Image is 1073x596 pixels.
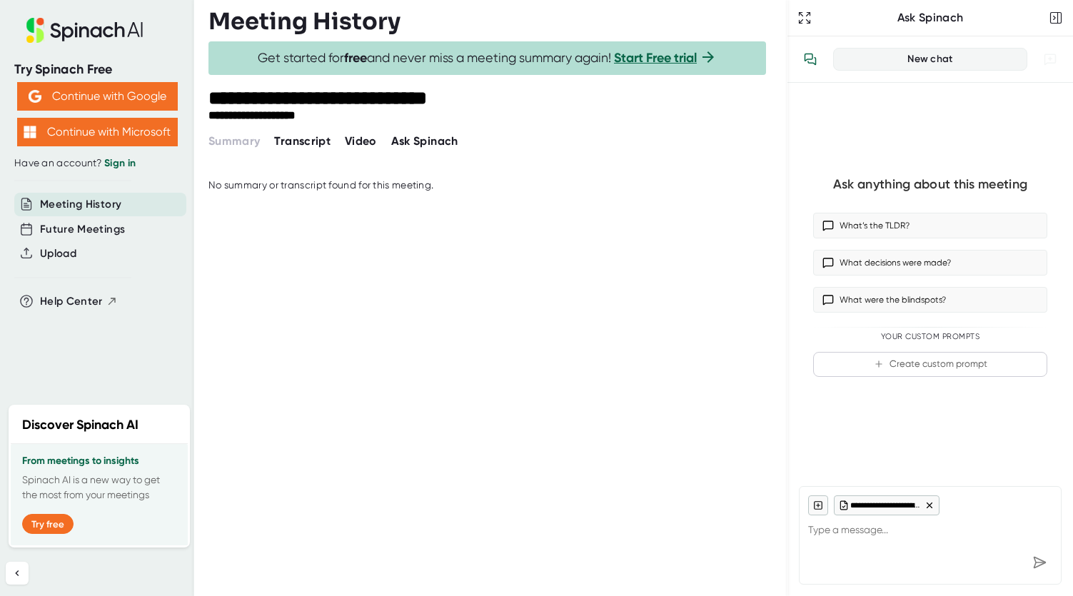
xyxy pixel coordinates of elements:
button: Ask Spinach [391,133,458,150]
img: Aehbyd4JwY73AAAAAElFTkSuQmCC [29,90,41,103]
button: Expand to Ask Spinach page [795,8,815,28]
span: Video [345,134,377,148]
button: Continue with Google [17,82,178,111]
span: Help Center [40,293,103,310]
button: Upload [40,246,76,262]
div: Try Spinach Free [14,61,180,78]
h3: From meetings to insights [22,455,176,467]
button: Meeting History [40,196,121,213]
button: Future Meetings [40,221,125,238]
b: free [344,50,367,66]
button: Transcript [274,133,331,150]
button: Continue with Microsoft [17,118,178,146]
h2: Discover Spinach AI [22,415,138,435]
div: Ask Spinach [815,11,1046,25]
div: Ask anything about this meeting [833,176,1027,193]
span: Summary [208,134,260,148]
button: Video [345,133,377,150]
div: New chat [842,53,1018,66]
span: Get started for and never miss a meeting summary again! [258,50,717,66]
button: View conversation history [796,45,825,74]
div: Have an account? [14,157,180,170]
div: Send message [1027,550,1052,575]
a: Start Free trial [614,50,697,66]
span: Transcript [274,134,331,148]
button: Create custom prompt [813,352,1047,377]
button: Help Center [40,293,118,310]
button: Close conversation sidebar [1046,8,1066,28]
button: Collapse sidebar [6,562,29,585]
button: What decisions were made? [813,250,1047,276]
h3: Meeting History [208,8,401,35]
div: No summary or transcript found for this meeting. [208,179,433,192]
button: What’s the TLDR? [813,213,1047,238]
button: Summary [208,133,260,150]
div: Your Custom Prompts [813,332,1047,342]
span: Ask Spinach [391,134,458,148]
p: Spinach AI is a new way to get the most from your meetings [22,473,176,502]
a: Sign in [104,157,136,169]
button: Try free [22,514,74,534]
button: What were the blindspots? [813,287,1047,313]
